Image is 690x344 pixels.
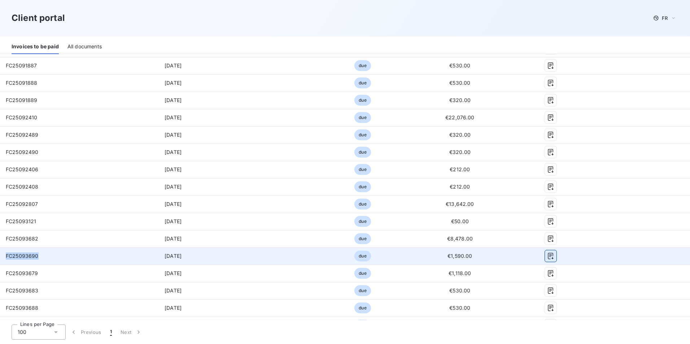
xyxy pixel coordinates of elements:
span: €212.00 [450,166,470,172]
span: FC25092410 [6,114,38,120]
span: €320.00 [449,132,471,138]
span: FC25092807 [6,201,38,207]
span: €1,118.00 [449,270,471,276]
span: [DATE] [165,201,182,207]
span: [DATE] [165,97,182,103]
span: [DATE] [165,253,182,259]
span: FC25092490 [6,149,39,155]
span: due [354,285,371,296]
span: due [354,216,371,227]
h3: Client portal [12,12,65,25]
span: €530.00 [449,287,470,294]
span: €8,478.00 [447,235,473,242]
span: [DATE] [165,132,182,138]
span: FC25093679 [6,270,38,276]
span: [DATE] [165,149,182,155]
div: All documents [67,39,102,54]
span: due [354,78,371,88]
span: due [354,112,371,123]
span: FC25093121 [6,218,36,224]
span: [DATE] [165,62,182,69]
span: FC25093683 [6,287,39,294]
span: €530.00 [449,305,470,311]
span: due [354,147,371,158]
span: FC25093690 [6,253,39,259]
span: €13,642.00 [446,201,474,207]
span: €1,590.00 [447,253,472,259]
span: due [354,164,371,175]
span: €212.00 [450,184,470,190]
span: [DATE] [165,166,182,172]
span: due [354,251,371,261]
span: €320.00 [449,149,471,155]
span: 1 [110,328,112,336]
span: [DATE] [165,287,182,294]
span: due [354,303,371,313]
span: due [354,199,371,210]
span: FC25092406 [6,166,39,172]
span: €530.00 [449,62,470,69]
span: due [354,60,371,71]
div: Invoices to be paid [12,39,59,54]
span: [DATE] [165,305,182,311]
span: due [354,233,371,244]
span: [DATE] [165,184,182,190]
span: €22,076.00 [445,114,475,120]
span: €50.00 [451,218,469,224]
span: FC25092489 [6,132,39,138]
span: FC25093682 [6,235,39,242]
span: due [354,95,371,106]
button: Next [116,325,147,340]
span: due [354,129,371,140]
span: FR [662,15,668,21]
button: 1 [106,325,116,340]
span: 100 [18,328,26,336]
span: FC25093688 [6,305,39,311]
span: [DATE] [165,80,182,86]
span: [DATE] [165,218,182,224]
span: [DATE] [165,235,182,242]
span: [DATE] [165,270,182,276]
span: [DATE] [165,114,182,120]
span: FC25092408 [6,184,39,190]
span: due [354,181,371,192]
span: FC25091889 [6,97,38,103]
span: €320.00 [449,97,471,103]
button: Previous [66,325,106,340]
span: due [354,268,371,279]
span: FC25091888 [6,80,38,86]
span: €530.00 [449,80,470,86]
span: FC25091887 [6,62,37,69]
